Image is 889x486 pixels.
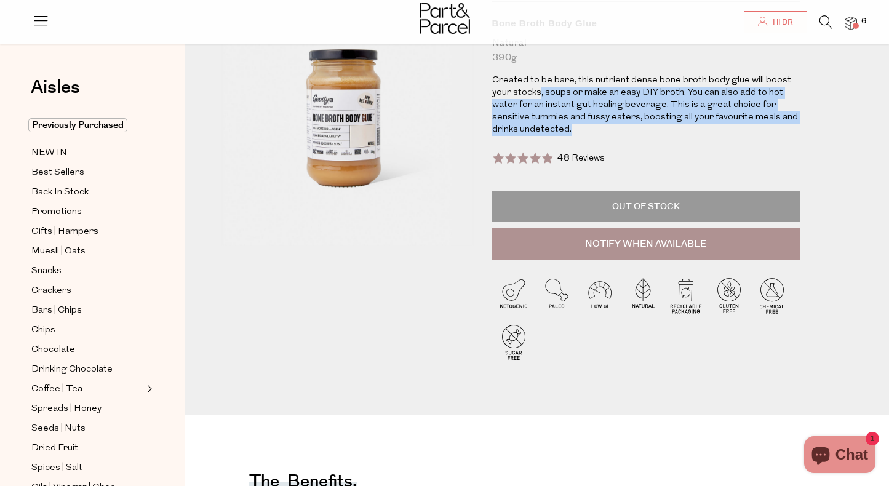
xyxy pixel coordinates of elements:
[31,362,113,377] span: Drinking Chocolate
[31,78,80,109] a: Aisles
[31,146,67,161] span: NEW IN
[664,274,708,317] img: P_P-ICONS-Live_Bec_V11_Recyclable_Packaging.svg
[492,191,800,222] p: Out of Stock
[31,145,143,161] a: NEW IN
[492,74,800,136] p: Created to be bare, this nutrient dense bone broth body glue will boost your stocks, soups or mak...
[557,154,605,163] span: 48 Reviews
[708,274,751,317] img: P_P-ICONS-Live_Bec_V11_Gluten_Free.svg
[31,421,86,436] span: Seeds | Nuts
[31,323,55,338] span: Chips
[858,16,869,27] span: 6
[31,343,75,357] span: Chocolate
[31,224,143,239] a: Gifts | Hampers
[420,3,470,34] img: Part&Parcel
[31,118,143,133] a: Previously Purchased
[492,274,535,317] img: P_P-ICONS-Live_Bec_V11_Ketogenic.svg
[31,322,143,338] a: Chips
[31,165,143,180] a: Best Sellers
[31,303,82,318] span: Bars | Chips
[31,204,143,220] a: Promotions
[31,382,82,397] span: Coffee | Tea
[744,11,807,33] a: Hi DR
[31,225,98,239] span: Gifts | Hampers
[31,342,143,357] a: Chocolate
[31,263,143,279] a: Snacks
[31,284,71,298] span: Crackers
[31,440,143,456] a: Dried Fruit
[28,118,127,132] span: Previously Purchased
[492,36,800,65] div: Natural 390g
[31,402,102,416] span: Spreads | Honey
[578,274,621,317] img: P_P-ICONS-Live_Bec_V11_Low_Gi.svg
[492,228,800,260] button: Notify When Available
[31,381,143,397] a: Coffee | Tea
[800,436,879,476] inbox-online-store-chat: Shopify online store chat
[770,17,793,28] span: Hi DR
[751,274,794,317] img: P_P-ICONS-Live_Bec_V11_Chemical_Free.svg
[31,74,80,101] span: Aisles
[31,244,86,259] span: Muesli | Oats
[31,401,143,416] a: Spreads | Honey
[31,303,143,318] a: Bars | Chips
[144,381,153,396] button: Expand/Collapse Coffee | Tea
[31,283,143,298] a: Crackers
[621,274,664,317] img: P_P-ICONS-Live_Bec_V11_Natural.svg
[31,185,89,200] span: Back In Stock
[31,205,82,220] span: Promotions
[535,274,578,317] img: P_P-ICONS-Live_Bec_V11_Paleo.svg
[31,165,84,180] span: Best Sellers
[31,441,78,456] span: Dried Fruit
[31,264,62,279] span: Snacks
[845,17,857,30] a: 6
[31,244,143,259] a: Muesli | Oats
[31,421,143,436] a: Seeds | Nuts
[31,461,82,476] span: Spices | Salt
[31,362,143,377] a: Drinking Chocolate
[31,185,143,200] a: Back In Stock
[31,460,143,476] a: Spices | Salt
[492,321,535,364] img: P_P-ICONS-Live_Bec_V11_Sugar_Free.svg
